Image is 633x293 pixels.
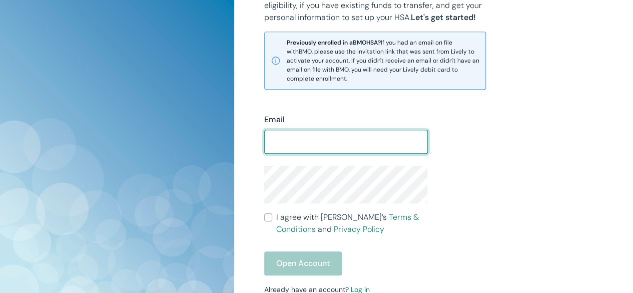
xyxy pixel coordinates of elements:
[264,114,285,126] label: Email
[287,39,381,47] strong: Previously enrolled in a BMO HSA?
[334,224,384,234] a: Privacy Policy
[411,12,476,23] strong: Let's get started!
[287,38,479,83] span: If you had an email on file with BMO , please use the invitation link that was sent from Lively t...
[276,211,427,235] span: I agree with [PERSON_NAME]’s and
